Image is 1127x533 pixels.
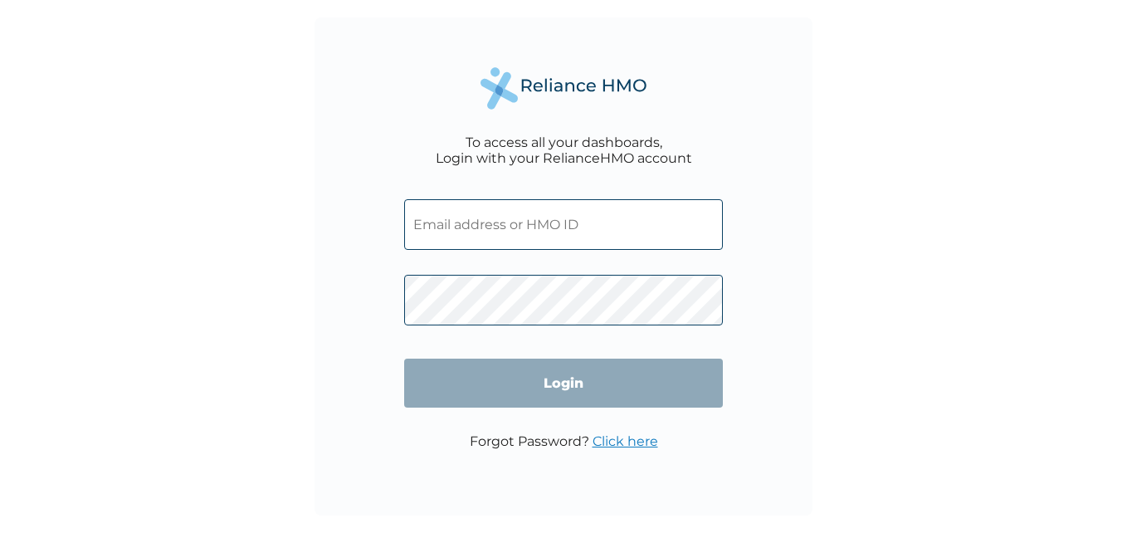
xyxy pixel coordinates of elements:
[593,433,658,449] a: Click here
[436,134,692,166] div: To access all your dashboards, Login with your RelianceHMO account
[470,433,658,449] p: Forgot Password?
[481,67,646,110] img: Reliance Health's Logo
[404,199,723,250] input: Email address or HMO ID
[404,359,723,408] input: Login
